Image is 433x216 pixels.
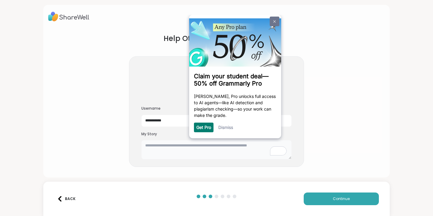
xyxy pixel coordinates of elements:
[32,110,47,115] a: Dismiss
[11,110,25,115] a: Get Pro
[141,132,292,137] h3: My Story
[141,140,292,159] textarea: To enrich screen reader interactions, please activate Accessibility in Grammarly extension settings
[88,5,90,8] img: close_x_white.png
[333,196,350,202] span: Continue
[304,193,379,205] button: Continue
[3,4,95,52] img: 0c603a726e7a46b0b1783c6fd19327a5-ipm.png
[54,193,78,205] button: Back
[164,33,269,44] h1: Help Others Get to Know You
[8,58,91,72] h3: Claim your student deal—50% off Grammarly Pro
[8,78,91,104] p: [PERSON_NAME], Pro unlocks full access to AI agents—like AI detection and plagiarism checking—so ...
[48,10,89,23] img: ShareWell Logo
[57,196,75,202] div: Back
[141,106,292,111] h3: Username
